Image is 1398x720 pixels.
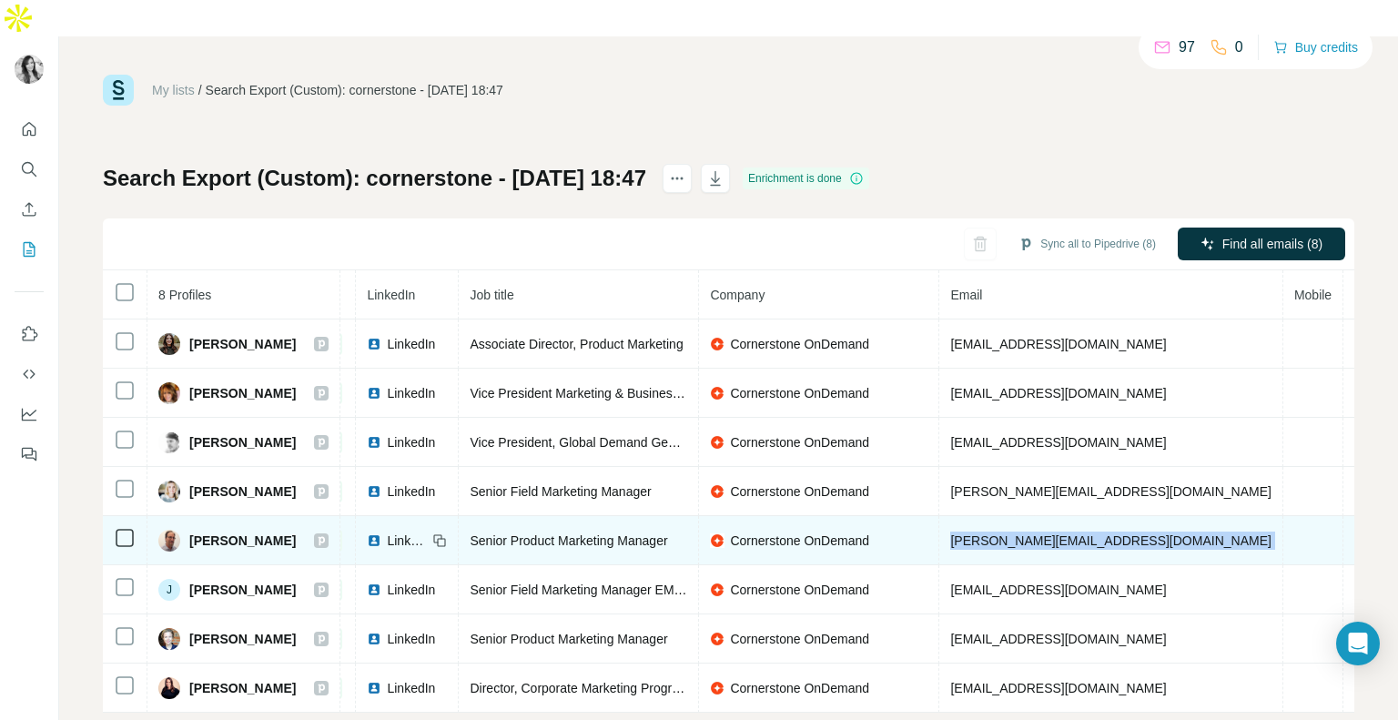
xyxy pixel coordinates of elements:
[387,384,435,402] span: LinkedIn
[367,533,381,548] img: LinkedIn logo
[730,532,869,550] span: Cornerstone OnDemand
[158,481,180,502] img: Avatar
[15,318,44,350] button: Use Surfe on LinkedIn
[387,433,435,451] span: LinkedIn
[470,681,817,695] span: Director, Corporate Marketing Programs/ Demand Generation
[158,628,180,650] img: Avatar
[1336,622,1380,665] div: Open Intercom Messenger
[387,532,427,550] span: LinkedIn
[950,337,1166,351] span: [EMAIL_ADDRESS][DOMAIN_NAME]
[152,83,195,97] a: My lists
[189,679,296,697] span: [PERSON_NAME]
[189,433,296,451] span: [PERSON_NAME]
[950,435,1166,450] span: [EMAIL_ADDRESS][DOMAIN_NAME]
[189,630,296,648] span: [PERSON_NAME]
[103,75,134,106] img: Surfe Logo
[367,386,381,401] img: LinkedIn logo
[470,533,667,548] span: Senior Product Marketing Manager
[950,386,1166,401] span: [EMAIL_ADDRESS][DOMAIN_NAME]
[710,288,765,302] span: Company
[15,153,44,186] button: Search
[1273,35,1358,60] button: Buy credits
[470,337,683,351] span: Associate Director, Product Marketing
[367,435,381,450] img: LinkedIn logo
[470,288,513,302] span: Job title
[710,533,724,548] img: company-logo
[730,433,869,451] span: Cornerstone OnDemand
[950,484,1271,499] span: [PERSON_NAME][EMAIL_ADDRESS][DOMAIN_NAME]
[710,681,724,695] img: company-logo
[367,288,415,302] span: LinkedIn
[730,679,869,697] span: Cornerstone OnDemand
[950,632,1166,646] span: [EMAIL_ADDRESS][DOMAIN_NAME]
[198,81,202,99] li: /
[710,583,724,597] img: company-logo
[15,113,44,146] button: Quick start
[158,431,180,453] img: Avatar
[387,630,435,648] span: LinkedIn
[387,482,435,501] span: LinkedIn
[1178,228,1345,260] button: Find all emails (8)
[1179,36,1195,58] p: 97
[367,484,381,499] img: LinkedIn logo
[158,333,180,355] img: Avatar
[158,677,180,699] img: Avatar
[189,384,296,402] span: [PERSON_NAME]
[158,579,180,601] div: J
[663,164,692,193] button: actions
[950,533,1271,548] span: [PERSON_NAME][EMAIL_ADDRESS][DOMAIN_NAME]
[367,583,381,597] img: LinkedIn logo
[189,581,296,599] span: [PERSON_NAME]
[15,55,44,84] img: Avatar
[158,382,180,404] img: Avatar
[710,386,724,401] img: company-logo
[1006,230,1169,258] button: Sync all to Pipedrive (8)
[470,583,826,597] span: Senior Field Marketing Manager EMEA [GEOGRAPHIC_DATA]
[730,482,869,501] span: Cornerstone OnDemand
[367,337,381,351] img: LinkedIn logo
[103,164,646,193] h1: Search Export (Custom): cornerstone - [DATE] 18:47
[15,233,44,266] button: My lists
[15,193,44,226] button: Enrich CSV
[1222,235,1322,253] span: Find all emails (8)
[470,484,651,499] span: Senior Field Marketing Manager
[743,167,869,189] div: Enrichment is done
[470,435,850,450] span: Vice President, Global Demand Generation, International Marketing
[367,632,381,646] img: LinkedIn logo
[950,681,1166,695] span: [EMAIL_ADDRESS][DOMAIN_NAME]
[158,288,211,302] span: 8 Profiles
[189,532,296,550] span: [PERSON_NAME]
[387,581,435,599] span: LinkedIn
[15,438,44,471] button: Feedback
[730,630,869,648] span: Cornerstone OnDemand
[15,398,44,431] button: Dashboard
[730,335,869,353] span: Cornerstone OnDemand
[189,482,296,501] span: [PERSON_NAME]
[730,581,869,599] span: Cornerstone OnDemand
[189,335,296,353] span: [PERSON_NAME]
[387,335,435,353] span: LinkedIn
[710,435,724,450] img: company-logo
[1235,36,1243,58] p: 0
[470,632,667,646] span: Senior Product Marketing Manager
[367,681,381,695] img: LinkedIn logo
[730,384,869,402] span: Cornerstone OnDemand
[206,81,503,99] div: Search Export (Custom): cornerstone - [DATE] 18:47
[950,288,982,302] span: Email
[950,583,1166,597] span: [EMAIL_ADDRESS][DOMAIN_NAME]
[158,530,180,552] img: Avatar
[470,386,800,401] span: Vice President Marketing & Business Development, EMEA
[710,337,724,351] img: company-logo
[387,679,435,697] span: LinkedIn
[15,358,44,390] button: Use Surfe API
[710,484,724,499] img: company-logo
[1294,288,1332,302] span: Mobile
[710,632,724,646] img: company-logo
